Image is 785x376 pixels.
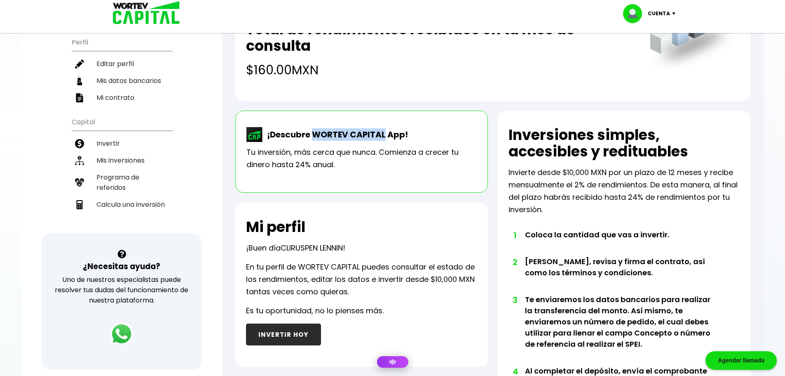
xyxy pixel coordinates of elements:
[246,324,321,345] button: INVERTIR HOY
[281,243,343,253] span: CLIRUSPEN LENNIN
[72,169,172,196] a: Programa de referidos
[525,294,717,365] li: Te enviaremos los datos bancarios para realizar la transferencia del monto. Así mismo, te enviare...
[246,127,263,142] img: wortev-capital-app-icon
[72,89,172,106] a: Mi contrato
[513,294,517,306] span: 3
[72,72,172,89] a: Mis datos bancarios
[110,322,133,345] img: logos_whatsapp-icon.242b2217.svg
[72,55,172,72] a: Editar perfil
[72,152,172,169] a: Mis inversiones
[75,93,84,102] img: contrato-icon.f2db500c.svg
[246,261,477,298] p: En tu perfil de WORTEV CAPITAL puedes consultar el estado de los rendimientos, editar los datos e...
[72,33,172,106] ul: Perfil
[648,7,670,20] p: Cuenta
[246,146,477,171] p: Tu inversión, más cerca que nunca. Comienza a crecer tu dinero hasta 24% anual.
[263,128,408,141] p: ¡Descubre WORTEV CAPITAL App!
[246,242,345,254] p: ¡Buen día !
[75,76,84,85] img: datos-icon.10cf9172.svg
[83,260,160,272] h3: ¿Necesitas ayuda?
[246,305,384,317] p: Es tu oportunidad, no lo pienses más.
[513,229,517,241] span: 1
[72,196,172,213] a: Calcula una inversión
[525,256,717,294] li: [PERSON_NAME], revisa y firma el contrato, así como los términos y condiciones.
[525,229,717,256] li: Coloca la cantidad que vas a invertir.
[508,127,740,160] h2: Inversiones simples, accesibles y redituables
[246,21,633,54] h2: Total de rendimientos recibidos en tu mes de consulta
[75,139,84,148] img: invertir-icon.b3b967d7.svg
[72,113,172,234] ul: Capital
[52,274,191,305] p: Uno de nuestros especialistas puede resolver tus dudas del funcionamiento de nuestra plataforma.
[75,178,84,187] img: recomiendanos-icon.9b8e9327.svg
[75,200,84,209] img: calculadora-icon.17d418c4.svg
[75,59,84,69] img: editar-icon.952d3147.svg
[508,166,740,216] p: Invierte desde $10,000 MXN por un plazo de 12 meses y recibe mensualmente el 2% de rendimientos. ...
[72,135,172,152] a: Invertir
[705,351,777,370] div: Agendar llamada
[75,156,84,165] img: inversiones-icon.6695dc30.svg
[246,219,305,235] h2: Mi perfil
[246,61,633,79] h4: $160.00 MXN
[670,12,681,15] img: icon-down
[513,256,517,268] span: 2
[623,4,648,23] img: profile-image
